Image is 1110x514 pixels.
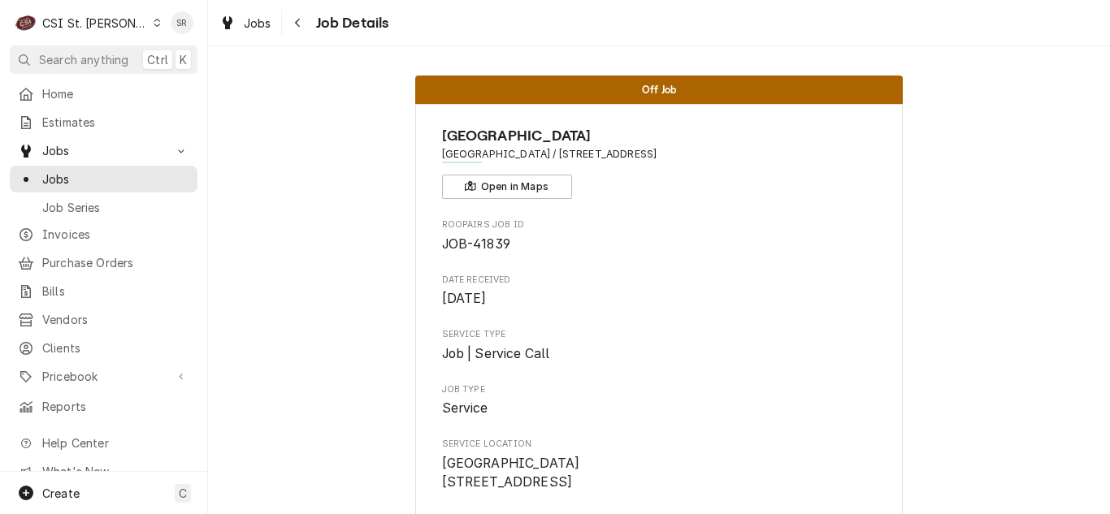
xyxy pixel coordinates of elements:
span: Job Type [442,399,877,418]
span: Off Job [642,84,676,95]
div: Job Type [442,383,877,418]
span: Search anything [39,51,128,68]
span: Date Received [442,289,877,309]
a: Purchase Orders [10,249,197,276]
span: Bills [42,283,189,300]
span: Job Details [311,12,389,34]
span: Job Type [442,383,877,396]
span: Home [42,85,189,102]
div: Client Information [442,125,877,199]
button: Navigate back [285,10,311,36]
span: Create [42,486,80,500]
a: Reports [10,393,197,420]
span: K [180,51,187,68]
a: Jobs [213,10,278,37]
span: Service Type [442,344,877,364]
span: Clients [42,339,189,356]
a: Estimates [10,109,197,136]
span: JOB-41839 [442,236,510,252]
div: Date Received [442,274,877,309]
a: Go to Help Center [10,430,197,456]
span: Jobs [244,15,271,32]
a: Bills [10,278,197,305]
span: Service Location [442,454,877,492]
div: Stephani Roth's Avatar [171,11,193,34]
span: Name [442,125,877,147]
span: Reports [42,398,189,415]
span: [DATE] [442,291,487,306]
span: Purchase Orders [42,254,189,271]
div: CSI St. [PERSON_NAME] [42,15,148,32]
span: Service Type [442,328,877,341]
div: Service Location [442,438,877,492]
span: Service [442,400,488,416]
span: Help Center [42,434,188,451]
div: CSI St. Louis's Avatar [15,11,37,34]
div: Service Type [442,328,877,363]
div: C [15,11,37,34]
span: Address [442,147,877,162]
button: Search anythingCtrlK [10,45,197,74]
div: Roopairs Job ID [442,218,877,253]
a: Home [10,80,197,107]
a: Go to What's New [10,458,197,485]
span: Jobs [42,171,189,188]
span: [GEOGRAPHIC_DATA] [STREET_ADDRESS] [442,456,580,490]
span: Roopairs Job ID [442,218,877,231]
button: Open in Maps [442,175,572,199]
span: Vendors [42,311,189,328]
a: Go to Jobs [10,137,197,164]
span: Roopairs Job ID [442,235,877,254]
span: Service Location [442,438,877,451]
div: Status [415,76,903,104]
a: Job Series [10,194,197,221]
a: Jobs [10,166,197,192]
span: Ctrl [147,51,168,68]
span: Job | Service Call [442,346,550,361]
a: Clients [10,335,197,361]
a: Go to Pricebook [10,363,197,390]
div: SR [171,11,193,34]
span: What's New [42,463,188,480]
span: Jobs [42,142,165,159]
span: Date Received [442,274,877,287]
a: Vendors [10,306,197,333]
span: Job Series [42,199,189,216]
a: Invoices [10,221,197,248]
span: Pricebook [42,368,165,385]
span: Estimates [42,114,189,131]
span: C [179,485,187,502]
span: Invoices [42,226,189,243]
